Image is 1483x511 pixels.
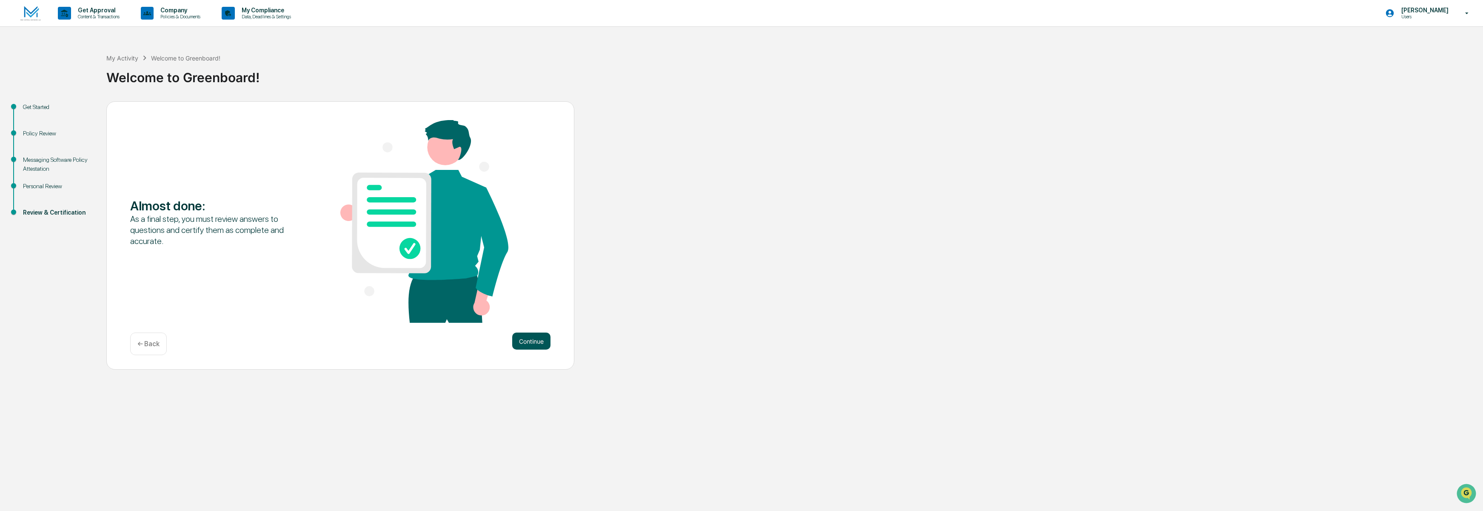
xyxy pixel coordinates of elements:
div: Messaging Software Policy Attestation [23,155,93,173]
div: As a final step, you must review answers to questions and certify them as complete and accurate. [130,213,298,247]
div: Start new chat [29,65,140,74]
img: logo [20,6,41,21]
div: Almost done : [130,198,298,213]
p: Content & Transactions [71,14,124,20]
p: How can we help? [9,18,155,32]
div: We're available if you need us! [29,74,108,80]
span: Data Lookup [17,123,54,132]
div: Welcome to Greenboard! [106,63,1479,85]
button: Start new chat [145,68,155,78]
img: Almost done [340,120,508,323]
a: 🗄️Attestations [58,104,109,119]
a: Powered byPylon [60,144,103,151]
span: Preclearance [17,107,55,116]
p: [PERSON_NAME] [1395,7,1453,14]
div: Welcome to Greenboard! [151,55,220,62]
span: Attestations [70,107,106,116]
div: My Activity [106,55,138,62]
p: Data, Deadlines & Settings [235,14,295,20]
button: Continue [512,333,550,350]
p: Get Approval [71,7,124,14]
div: 🖐️ [9,108,15,115]
a: 🔎Data Lookup [5,120,57,135]
iframe: Open customer support [1456,483,1479,506]
span: Pylon [85,144,103,151]
div: 🔎 [9,124,15,131]
p: ← Back [137,340,160,348]
div: Personal Review [23,182,93,191]
p: Policies & Documents [154,14,205,20]
p: Users [1395,14,1453,20]
div: Policy Review [23,129,93,138]
a: 🖐️Preclearance [5,104,58,119]
div: Review & Certification [23,208,93,217]
div: 🗄️ [62,108,68,115]
p: Company [154,7,205,14]
img: 1746055101610-c473b297-6a78-478c-a979-82029cc54cd1 [9,65,24,80]
div: Get Started [23,103,93,112]
p: My Compliance [235,7,295,14]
